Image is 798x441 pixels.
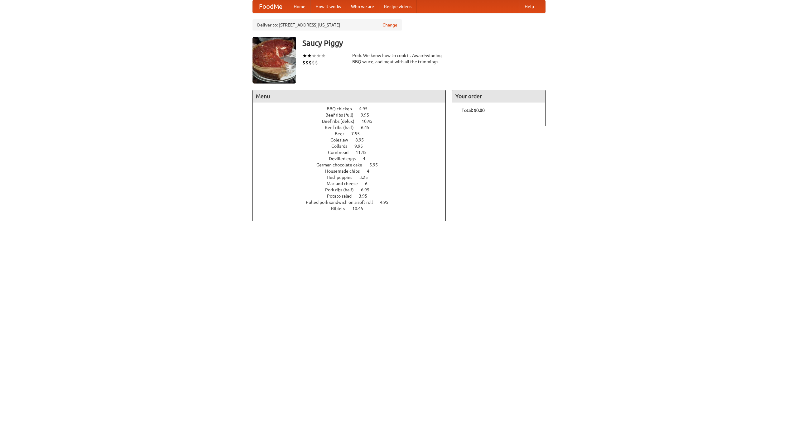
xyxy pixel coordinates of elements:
span: Potato salad [327,194,358,199]
a: Cornbread 11.45 [328,150,378,155]
a: Riblets 10.45 [331,206,375,211]
div: Pork. We know how to cook it. Award-winning BBQ sauce, and meat with all the trimmings. [352,52,446,65]
li: ★ [302,52,307,59]
a: Beer 7.55 [335,131,371,136]
a: Pork ribs (half) 6.95 [325,187,381,192]
span: Beef ribs (delux) [322,119,361,124]
span: 6.45 [361,125,376,130]
span: 4 [363,156,372,161]
span: Collards [331,144,353,149]
a: Mac and cheese 6 [327,181,379,186]
span: 3.95 [359,194,373,199]
li: $ [312,59,315,66]
a: Devilled eggs 4 [329,156,377,161]
span: Devilled eggs [329,156,362,161]
a: Potato salad 3.95 [327,194,379,199]
li: ★ [312,52,316,59]
li: $ [309,59,312,66]
a: Who we are [346,0,379,13]
span: 4 [367,169,376,174]
div: Deliver to: [STREET_ADDRESS][US_STATE] [252,19,402,31]
li: ★ [321,52,326,59]
li: $ [302,59,305,66]
a: Collards 9.95 [331,144,374,149]
span: 10.45 [362,119,379,124]
a: Recipe videos [379,0,416,13]
b: Total: $0.00 [462,108,485,113]
a: Help [520,0,539,13]
span: 11.45 [356,150,373,155]
a: Home [289,0,310,13]
a: How it works [310,0,346,13]
span: 7.55 [351,131,366,136]
a: Pulled pork sandwich on a soft roll 4.95 [306,200,400,205]
span: 8.95 [355,137,370,142]
h4: Your order [452,90,545,103]
h4: Menu [253,90,445,103]
span: 4.95 [359,106,374,111]
a: Beef ribs (half) 6.45 [325,125,381,130]
span: 10.45 [352,206,369,211]
span: Pulled pork sandwich on a soft roll [306,200,379,205]
li: $ [315,59,318,66]
span: German chocolate cake [316,162,368,167]
a: Hushpuppies 3.25 [327,175,379,180]
a: German chocolate cake 5.95 [316,162,389,167]
span: Beef ribs (full) [325,113,360,117]
span: 4.95 [380,200,395,205]
a: FoodMe [253,0,289,13]
a: Change [382,22,397,28]
span: Coleslaw [330,137,354,142]
h3: Saucy Piggy [302,37,546,49]
span: 6 [365,181,374,186]
span: BBQ chicken [327,106,358,111]
li: $ [305,59,309,66]
a: Coleslaw 8.95 [330,137,375,142]
a: Housemade chips 4 [325,169,381,174]
li: ★ [307,52,312,59]
a: BBQ chicken 4.95 [327,106,379,111]
span: 9.95 [361,113,375,117]
span: Cornbread [328,150,355,155]
span: Pork ribs (half) [325,187,360,192]
span: Housemade chips [325,169,366,174]
span: 9.95 [354,144,369,149]
span: Riblets [331,206,351,211]
span: Beef ribs (half) [325,125,360,130]
img: angular.jpg [252,37,296,84]
span: 3.25 [359,175,374,180]
span: 6.95 [361,187,376,192]
span: Mac and cheese [327,181,364,186]
span: 5.95 [369,162,384,167]
span: Hushpuppies [327,175,358,180]
a: Beef ribs (full) 9.95 [325,113,381,117]
a: Beef ribs (delux) 10.45 [322,119,384,124]
li: ★ [316,52,321,59]
span: Beer [335,131,350,136]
